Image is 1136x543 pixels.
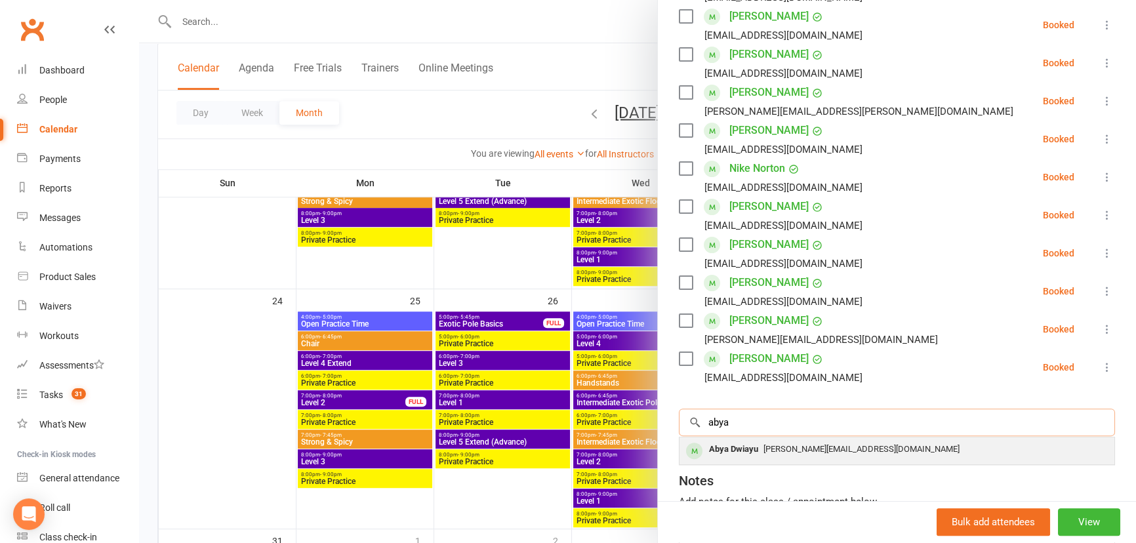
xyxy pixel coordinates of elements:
[16,13,49,46] a: Clubworx
[17,174,138,203] a: Reports
[39,65,85,75] div: Dashboard
[1043,96,1074,106] div: Booked
[729,196,809,217] a: [PERSON_NAME]
[704,65,862,82] div: [EMAIL_ADDRESS][DOMAIN_NAME]
[704,103,1013,120] div: [PERSON_NAME][EMAIL_ADDRESS][PERSON_NAME][DOMAIN_NAME]
[39,124,77,134] div: Calendar
[39,271,96,282] div: Product Sales
[686,443,702,459] div: member
[1043,20,1074,30] div: Booked
[39,153,81,164] div: Payments
[1043,287,1074,296] div: Booked
[729,44,809,65] a: [PERSON_NAME]
[17,464,138,493] a: General attendance kiosk mode
[39,390,63,400] div: Tasks
[704,217,862,234] div: [EMAIL_ADDRESS][DOMAIN_NAME]
[17,493,138,523] a: Roll call
[17,85,138,115] a: People
[1043,249,1074,258] div: Booked
[17,56,138,85] a: Dashboard
[1043,134,1074,144] div: Booked
[13,498,45,530] div: Open Intercom Messenger
[39,532,97,542] div: Class check-in
[17,410,138,439] a: What's New
[679,409,1115,436] input: Search to add attendees
[729,6,809,27] a: [PERSON_NAME]
[704,369,862,386] div: [EMAIL_ADDRESS][DOMAIN_NAME]
[39,301,71,312] div: Waivers
[39,94,67,105] div: People
[39,473,119,483] div: General attendance
[17,115,138,144] a: Calendar
[1043,363,1074,372] div: Booked
[1043,211,1074,220] div: Booked
[704,331,938,348] div: [PERSON_NAME][EMAIL_ADDRESS][DOMAIN_NAME]
[729,158,785,179] a: Nike Norton
[17,380,138,410] a: Tasks 31
[71,388,86,399] span: 31
[17,203,138,233] a: Messages
[937,509,1050,536] button: Bulk add attendees
[1043,325,1074,334] div: Booked
[39,331,79,341] div: Workouts
[39,360,104,371] div: Assessments
[39,242,92,252] div: Automations
[729,348,809,369] a: [PERSON_NAME]
[1058,509,1120,536] button: View
[39,212,81,223] div: Messages
[729,272,809,293] a: [PERSON_NAME]
[679,494,1115,510] div: Add notes for this class / appointment below
[704,179,862,196] div: [EMAIL_ADDRESS][DOMAIN_NAME]
[729,234,809,255] a: [PERSON_NAME]
[1043,172,1074,182] div: Booked
[17,262,138,292] a: Product Sales
[729,120,809,141] a: [PERSON_NAME]
[763,444,960,454] span: [PERSON_NAME][EMAIL_ADDRESS][DOMAIN_NAME]
[17,233,138,262] a: Automations
[39,502,70,513] div: Roll call
[729,310,809,331] a: [PERSON_NAME]
[729,82,809,103] a: [PERSON_NAME]
[704,440,763,459] div: Abya Dwiayu
[17,144,138,174] a: Payments
[1043,58,1074,68] div: Booked
[39,183,71,193] div: Reports
[17,321,138,351] a: Workouts
[39,419,87,430] div: What's New
[704,255,862,272] div: [EMAIL_ADDRESS][DOMAIN_NAME]
[704,141,862,158] div: [EMAIL_ADDRESS][DOMAIN_NAME]
[17,351,138,380] a: Assessments
[679,472,714,490] div: Notes
[17,292,138,321] a: Waivers
[704,27,862,44] div: [EMAIL_ADDRESS][DOMAIN_NAME]
[704,293,862,310] div: [EMAIL_ADDRESS][DOMAIN_NAME]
